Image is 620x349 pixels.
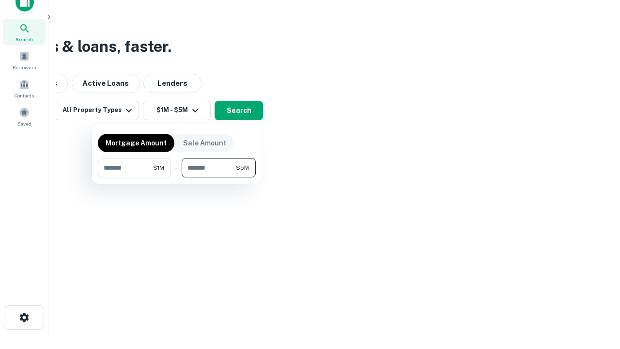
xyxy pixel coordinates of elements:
[106,138,167,148] p: Mortgage Amount
[572,271,620,318] iframe: Chat Widget
[236,163,249,172] span: $5M
[183,138,226,148] p: Sale Amount
[153,163,164,172] span: $1M
[175,158,178,177] div: -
